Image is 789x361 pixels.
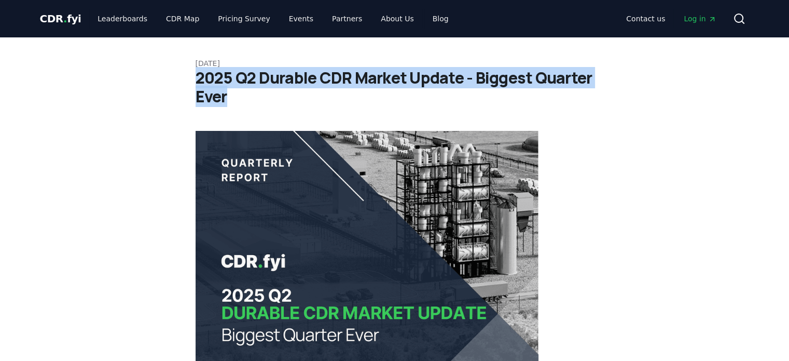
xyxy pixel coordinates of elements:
[89,9,156,28] a: Leaderboards
[196,69,594,106] h1: 2025 Q2 Durable CDR Market Update - Biggest Quarter Ever
[324,9,370,28] a: Partners
[89,9,456,28] nav: Main
[158,9,207,28] a: CDR Map
[675,9,724,28] a: Log in
[40,11,81,26] a: CDR.fyi
[618,9,673,28] a: Contact us
[63,12,67,25] span: .
[210,9,278,28] a: Pricing Survey
[196,58,594,69] p: [DATE]
[40,12,81,25] span: CDR fyi
[424,9,457,28] a: Blog
[372,9,422,28] a: About Us
[281,9,322,28] a: Events
[618,9,724,28] nav: Main
[684,14,716,24] span: Log in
